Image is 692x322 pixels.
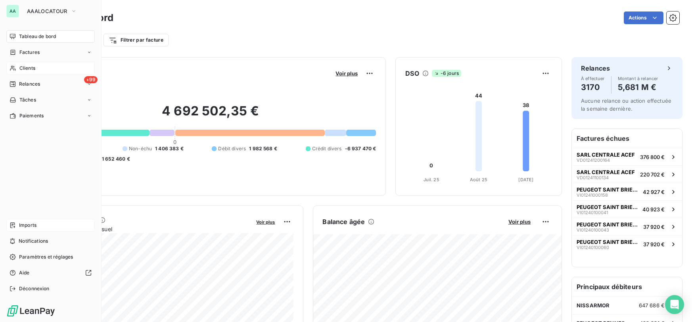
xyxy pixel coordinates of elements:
[618,76,658,81] span: Montant à relancer
[19,253,73,261] span: Paramètres et réglages
[19,112,44,119] span: Paiements
[19,222,36,229] span: Imports
[173,139,176,145] span: 0
[577,239,640,245] span: PEUGEOT SAINT BRIEUC (GEMY)
[577,151,635,158] span: SARL CENTRALE ACEF
[249,145,277,152] span: 1 982 568 €
[19,65,35,72] span: Clients
[665,295,684,314] div: Open Intercom Messenger
[618,81,658,94] h4: 5,681 M €
[45,225,251,233] span: Chiffre d'affaires mensuel
[577,221,640,228] span: PEUGEOT SAINT BRIEUC (GEMY)
[581,63,610,73] h6: Relances
[572,165,682,183] button: SARL CENTRALE ACEFVD01241100134220 702 €
[577,228,609,232] span: VI01240100043
[572,200,682,218] button: PEUGEOT SAINT BRIEUC (GEMY)VI0124010004140 923 €
[312,145,342,152] span: Crédit divers
[572,129,682,148] h6: Factures échues
[100,155,130,163] span: -1 652 460 €
[572,277,682,296] h6: Principaux débiteurs
[577,175,609,180] span: VD01241100134
[19,238,48,245] span: Notifications
[432,70,461,77] span: -6 jours
[6,266,95,279] a: Aide
[506,218,533,225] button: Voir plus
[639,302,665,309] span: 647 686 €
[6,305,56,317] img: Logo LeanPay
[519,177,534,182] tspan: [DATE]
[129,145,152,152] span: Non-échu
[345,145,376,152] span: -6 937 470 €
[84,76,98,83] span: +99
[643,241,665,247] span: 37 920 €
[155,145,184,152] span: 1 406 383 €
[470,177,487,182] tspan: Août 25
[581,76,605,81] span: À effectuer
[643,224,665,230] span: 37 920 €
[19,96,36,103] span: Tâches
[581,81,605,94] h4: 3170
[581,98,671,112] span: Aucune relance ou action effectuée la semaine dernière.
[257,219,275,225] span: Voir plus
[577,204,639,210] span: PEUGEOT SAINT BRIEUC (GEMY)
[642,206,665,213] span: 40 923 €
[577,245,609,250] span: VI01240100060
[27,8,67,14] span: AAALOCATOUR
[572,148,682,165] button: SARL CENTRALE ACEFVD01241200164376 800 €
[577,158,610,163] span: VD01241200164
[508,218,531,225] span: Voir plus
[323,217,365,226] h6: Balance âgée
[577,210,608,215] span: VI01240100041
[254,218,278,225] button: Voir plus
[335,70,358,77] span: Voir plus
[572,183,682,200] button: PEUGEOT SAINT BRIEUC (GEMY)VI0124100015842 927 €
[218,145,246,152] span: Débit divers
[104,34,169,46] button: Filtrer par facture
[45,103,376,127] h2: 4 692 502,35 €
[572,235,682,253] button: PEUGEOT SAINT BRIEUC (GEMY)VI0124010006037 920 €
[6,5,19,17] div: AA
[577,302,610,309] span: NISSARMOR
[19,80,40,88] span: Relances
[643,189,665,195] span: 42 927 €
[640,171,665,178] span: 220 702 €
[572,218,682,235] button: PEUGEOT SAINT BRIEUC (GEMY)VI0124010004337 920 €
[577,186,640,193] span: PEUGEOT SAINT BRIEUC (GEMY)
[19,285,50,292] span: Déconnexion
[19,49,40,56] span: Factures
[405,69,419,78] h6: DSO
[640,154,665,160] span: 376 800 €
[333,70,360,77] button: Voir plus
[577,169,635,175] span: SARL CENTRALE ACEF
[19,33,56,40] span: Tableau de bord
[424,177,439,182] tspan: Juil. 25
[19,269,30,276] span: Aide
[624,11,663,24] button: Actions
[577,193,608,197] span: VI01241000158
